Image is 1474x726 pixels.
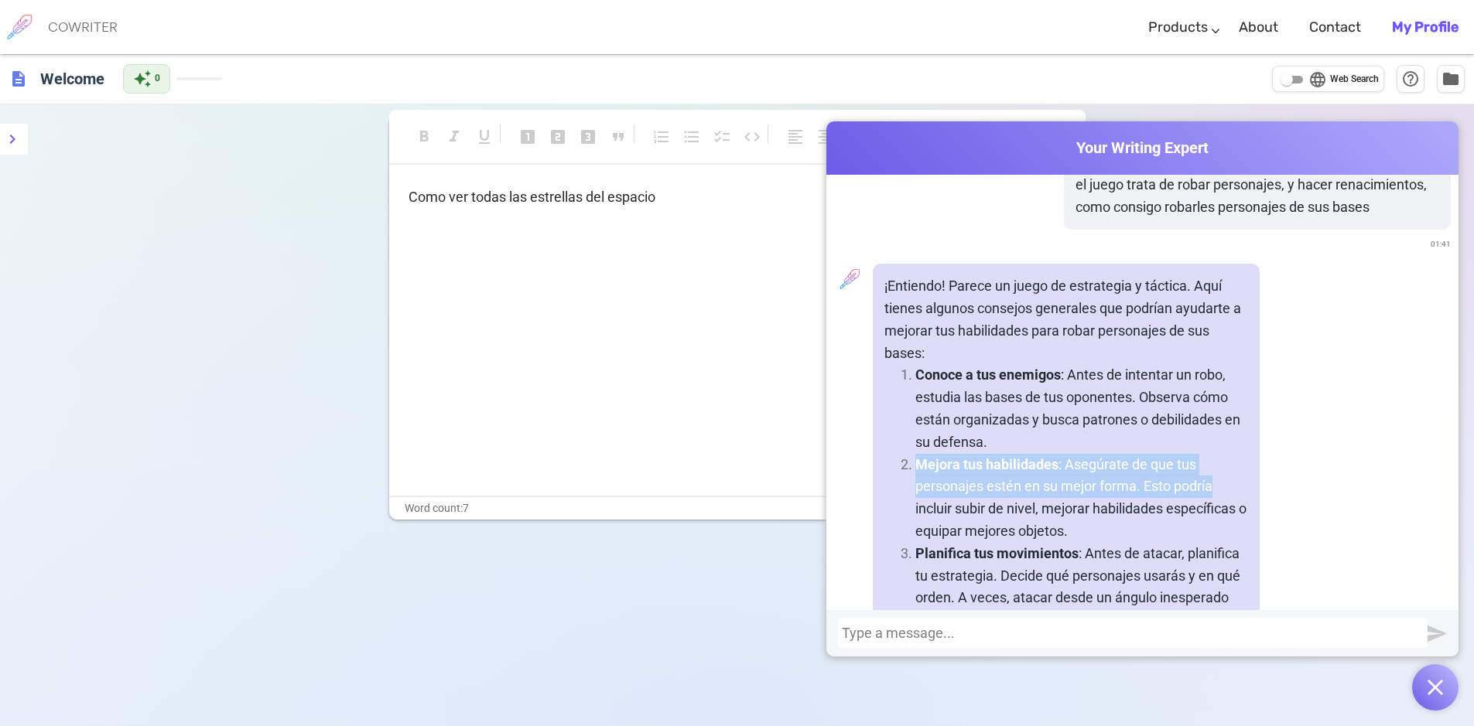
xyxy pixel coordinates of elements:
[743,128,761,146] span: code
[713,128,731,146] span: checklist
[915,454,1248,543] p: : Asegúrate de que tus personajes estén en su mejor forma. Esto podría incluir subir de nivel, me...
[549,128,567,146] span: looks_two
[1397,65,1424,93] button: Help & Shortcuts
[445,128,463,146] span: format_italic
[1392,5,1459,50] a: My Profile
[915,366,1061,383] strong: Conoce a tus enemigos
[915,456,1058,472] strong: Mejora tus habilidades
[1401,70,1420,88] span: help_outline
[389,497,1086,520] div: Word count: 7
[48,20,118,34] h6: COWRITER
[915,545,1079,561] strong: Planifica tus movimientos
[834,264,865,295] img: profile
[786,128,805,146] span: format_align_left
[816,128,835,146] span: format_align_center
[915,543,1248,632] p: : Antes de atacar, planifica tu estrategia. Decide qué personajes usarás y en qué orden. A veces,...
[1442,70,1460,88] span: folder
[155,71,160,87] span: 0
[1309,5,1361,50] a: Contact
[518,128,537,146] span: looks_one
[133,70,152,88] span: auto_awesome
[652,128,671,146] span: format_list_numbered
[1437,65,1465,93] button: Manage Documents
[609,128,628,146] span: format_quote
[1431,233,1451,256] span: 01:41
[475,128,494,146] span: format_underlined
[579,128,597,146] span: looks_3
[9,70,28,88] span: description
[826,137,1459,159] span: Your Writing Expert
[1392,19,1459,36] b: My Profile
[884,275,1248,364] p: ¡Entiendo! Parece un juego de estrategia y táctica. Aquí tienes algunos consejos generales que po...
[415,128,433,146] span: format_bold
[682,128,701,146] span: format_list_bulleted
[34,63,111,94] h6: Click to edit title
[915,364,1248,453] p: : Antes de intentar un robo, estudia las bases de tus oponentes. Observa cómo están organizadas y...
[1148,5,1208,50] a: Products
[1330,72,1379,87] span: Web Search
[1239,5,1278,50] a: About
[1428,680,1443,695] img: Open chat
[1428,624,1447,643] img: Send
[1308,70,1327,89] span: language
[1076,174,1439,219] p: el juego trata de robar personajes, y hacer renacimientos, como consigo robarles personajes de su...
[409,189,655,205] span: Como ver todas las estrellas del espacio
